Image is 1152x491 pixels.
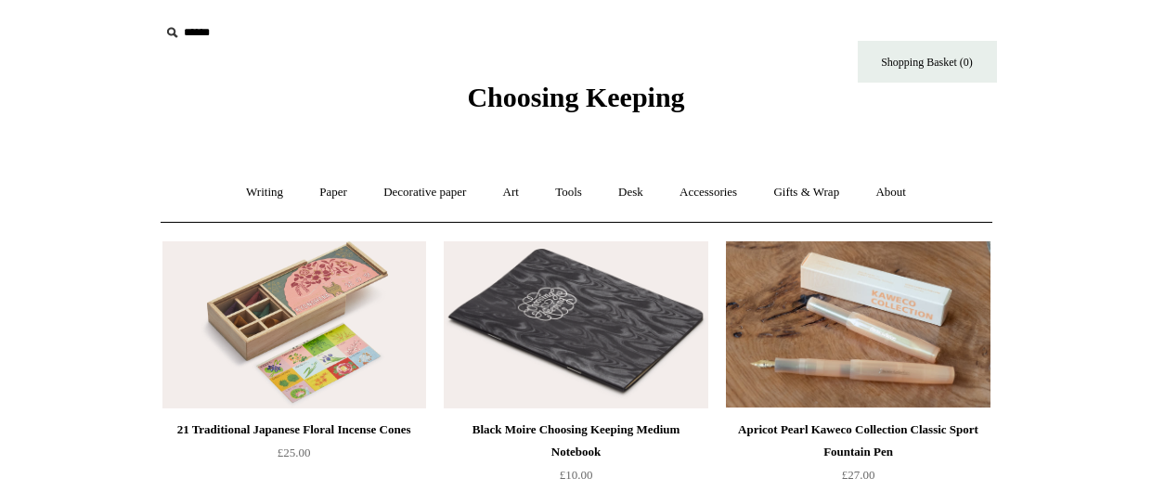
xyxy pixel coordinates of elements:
span: £10.00 [560,468,593,482]
a: About [859,168,923,217]
span: £27.00 [842,468,875,482]
a: Accessories [663,168,754,217]
span: £25.00 [278,446,311,459]
a: Black Moire Choosing Keeping Medium Notebook Black Moire Choosing Keeping Medium Notebook [444,241,707,408]
a: Gifts & Wrap [757,168,856,217]
a: Desk [602,168,660,217]
a: 21 Traditional Japanese Floral Incense Cones 21 Traditional Japanese Floral Incense Cones [162,241,426,408]
img: 21 Traditional Japanese Floral Incense Cones [162,241,426,408]
span: Choosing Keeping [467,82,684,112]
div: Black Moire Choosing Keeping Medium Notebook [448,419,703,463]
a: Shopping Basket (0) [858,41,997,83]
a: Art [486,168,536,217]
a: Paper [303,168,364,217]
a: Choosing Keeping [467,97,684,110]
img: Black Moire Choosing Keeping Medium Notebook [444,241,707,408]
div: Apricot Pearl Kaweco Collection Classic Sport Fountain Pen [731,419,985,463]
div: 21 Traditional Japanese Floral Incense Cones [167,419,421,441]
img: Apricot Pearl Kaweco Collection Classic Sport Fountain Pen [726,241,990,408]
a: Writing [229,168,300,217]
a: Apricot Pearl Kaweco Collection Classic Sport Fountain Pen Apricot Pearl Kaweco Collection Classi... [726,241,990,408]
a: Tools [538,168,599,217]
a: Decorative paper [367,168,483,217]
